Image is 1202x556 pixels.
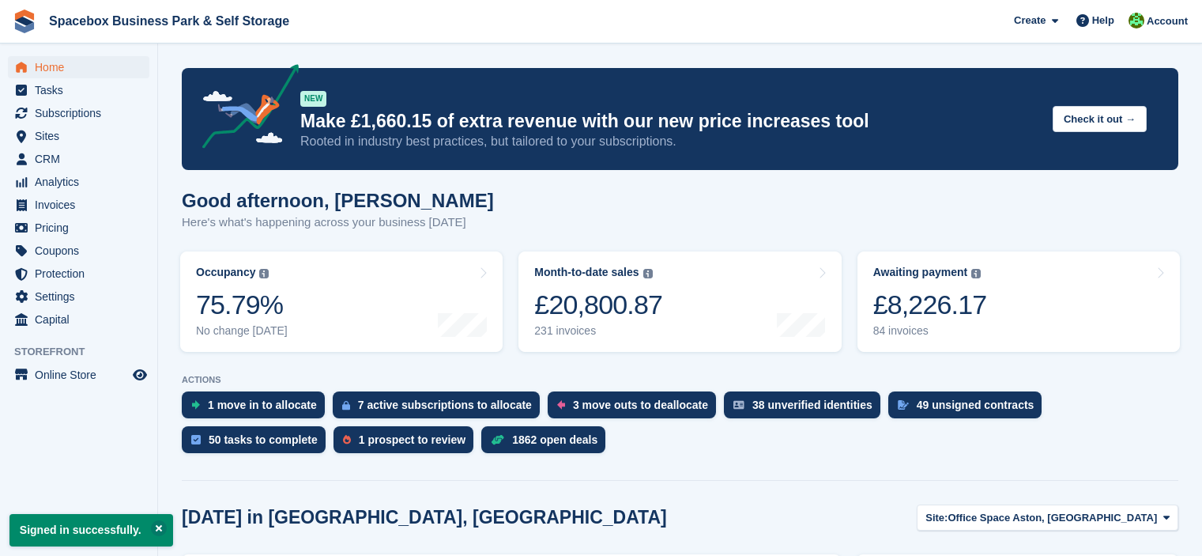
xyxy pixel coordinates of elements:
[8,308,149,331] a: menu
[35,148,130,170] span: CRM
[180,252,503,352] a: Occupancy 75.79% No change [DATE]
[1147,13,1188,29] span: Account
[35,102,130,124] span: Subscriptions
[300,110,1040,133] p: Make £1,660.15 of extra revenue with our new price increases tool
[259,269,269,278] img: icon-info-grey-7440780725fd019a000dd9b08b2336e03edf1995a4989e88bcd33f0948082b44.svg
[573,399,708,411] div: 3 move outs to deallocate
[35,217,130,239] span: Pricing
[342,400,350,410] img: active_subscription_to_allocate_icon-d502201f5373d7db506a760aba3b589e785aa758c864c3986d89f69b8ff3...
[130,365,149,384] a: Preview store
[343,435,351,444] img: prospect-51fa495bee0391a8d652442698ab0144808aea92771e9ea1ae160a38d050c398.svg
[1129,13,1144,28] img: Brijesh Kumar
[8,125,149,147] a: menu
[925,510,948,526] span: Site:
[300,91,326,107] div: NEW
[209,433,318,446] div: 50 tasks to complete
[8,102,149,124] a: menu
[35,364,130,386] span: Online Store
[8,364,149,386] a: menu
[534,266,639,279] div: Month-to-date sales
[333,426,481,461] a: 1 prospect to review
[491,434,504,445] img: deal-1b604bf984904fb50ccaf53a9ad4b4a5d6e5aea283cecdc64d6e3604feb123c2.svg
[359,433,465,446] div: 1 prospect to review
[8,286,149,308] a: menu
[917,399,1034,411] div: 49 unsigned contracts
[191,435,201,444] img: task-75834270c22a3079a89374b754ae025e5fb1db73e45f91037f5363f120a921f8.svg
[182,190,494,211] h1: Good afternoon, [PERSON_NAME]
[14,344,157,360] span: Storefront
[8,217,149,239] a: menu
[8,56,149,78] a: menu
[35,308,130,331] span: Capital
[300,133,1040,150] p: Rooted in industry best practices, but tailored to your subscriptions.
[35,79,130,101] span: Tasks
[548,391,724,426] a: 3 move outs to deallocate
[1053,106,1147,132] button: Check it out →
[534,289,662,321] div: £20,800.87
[534,324,662,338] div: 231 invoices
[898,400,909,410] img: contract_signature_icon-13c848040528278c33f63329250d36e43548de30e8caae1d1a13099fd9432cc5.svg
[35,171,130,193] span: Analytics
[518,252,841,352] a: Month-to-date sales £20,800.87 231 invoices
[182,214,494,232] p: Here's what's happening across your business [DATE]
[182,391,333,426] a: 1 move in to allocate
[191,400,200,410] img: move_ins_to_allocate_icon-fdf77a2bb77ea45bf5b3d319d69a93e2d87916cf1d5bf7949dd705db3b84f3ca.svg
[196,289,288,321] div: 75.79%
[35,263,130,285] span: Protection
[8,240,149,262] a: menu
[8,148,149,170] a: menu
[857,252,1180,352] a: Awaiting payment £8,226.17 84 invoices
[8,263,149,285] a: menu
[971,269,981,278] img: icon-info-grey-7440780725fd019a000dd9b08b2336e03edf1995a4989e88bcd33f0948082b44.svg
[182,507,667,528] h2: [DATE] in [GEOGRAPHIC_DATA], [GEOGRAPHIC_DATA]
[333,391,548,426] a: 7 active subscriptions to allocate
[35,286,130,308] span: Settings
[43,8,296,34] a: Spacebox Business Park & Self Storage
[35,125,130,147] span: Sites
[8,79,149,101] a: menu
[8,194,149,216] a: menu
[873,266,968,279] div: Awaiting payment
[481,426,613,461] a: 1862 open deals
[189,64,300,154] img: price-adjustments-announcement-icon-8257ccfd72463d97f412b2fc003d46551f7dbcb40ab6d574587a9cd5c0d94...
[557,400,565,410] img: move_outs_to_deallocate_icon-f764333ba52eb49d3ac5e1228854f67142a1ed5810a6f6cc68b1a99e826820c5.svg
[733,400,744,410] img: verify_identity-adf6edd0f0f0b5bbfe63781bf79b02c33cf7c696d77639b501bdc392416b5a36.svg
[948,510,1157,526] span: Office Space Aston, [GEOGRAPHIC_DATA]
[358,399,532,411] div: 7 active subscriptions to allocate
[196,266,255,279] div: Occupancy
[208,399,317,411] div: 1 move in to allocate
[35,194,130,216] span: Invoices
[35,56,130,78] span: Home
[8,171,149,193] a: menu
[182,375,1178,385] p: ACTIONS
[9,514,173,547] p: Signed in successfully.
[752,399,872,411] div: 38 unverified identities
[917,505,1178,531] button: Site: Office Space Aston, [GEOGRAPHIC_DATA]
[196,324,288,338] div: No change [DATE]
[888,391,1050,426] a: 49 unsigned contracts
[512,433,597,446] div: 1862 open deals
[1092,13,1114,28] span: Help
[35,240,130,262] span: Coupons
[643,269,653,278] img: icon-info-grey-7440780725fd019a000dd9b08b2336e03edf1995a4989e88bcd33f0948082b44.svg
[873,289,987,321] div: £8,226.17
[1014,13,1046,28] span: Create
[724,391,888,426] a: 38 unverified identities
[182,426,333,461] a: 50 tasks to complete
[13,9,36,33] img: stora-icon-8386f47178a22dfd0bd8f6a31ec36ba5ce8667c1dd55bd0f319d3a0aa187defe.svg
[873,324,987,338] div: 84 invoices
